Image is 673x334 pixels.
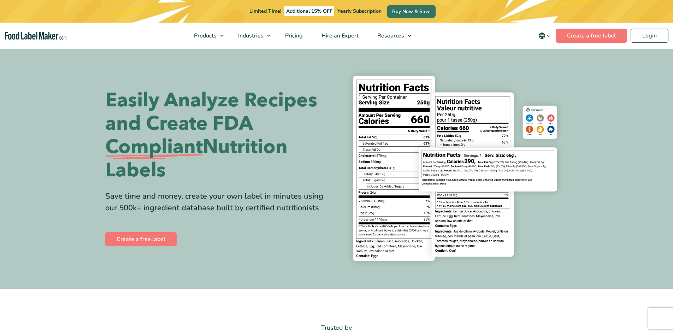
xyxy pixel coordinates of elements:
[105,135,203,159] span: Compliant
[319,32,359,40] span: Hire an Expert
[105,191,331,214] div: Save time and money, create your own label in minutes using our 500k+ ingredient database built b...
[229,23,274,49] a: Industries
[284,6,334,16] span: Additional 15% OFF
[375,32,405,40] span: Resources
[105,323,568,333] p: Trusted by
[192,32,217,40] span: Products
[249,8,281,14] span: Limited Time!
[368,23,415,49] a: Resources
[185,23,227,49] a: Products
[283,32,303,40] span: Pricing
[105,89,331,182] h1: Easily Analyze Recipes and Create FDA Nutrition Labels
[387,5,436,18] a: Buy Now & Save
[236,32,264,40] span: Industries
[337,8,382,14] span: Yearly Subscription
[312,23,366,49] a: Hire an Expert
[556,29,627,43] a: Create a free label
[105,232,177,246] a: Create a free label
[276,23,311,49] a: Pricing
[631,29,668,43] a: Login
